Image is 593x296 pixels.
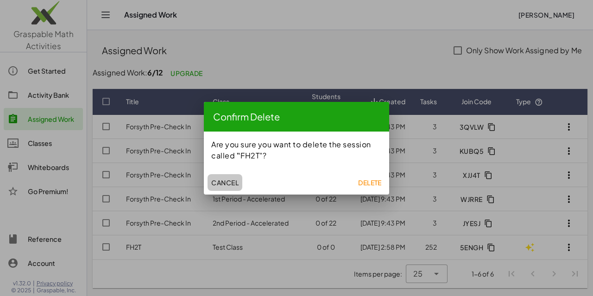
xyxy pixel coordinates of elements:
div: Are you sure you want to delete the session called ‟FH2T"? [211,139,382,161]
button: Delete [354,174,385,191]
span: Delete [358,178,382,187]
span: Cancel [211,178,239,187]
button: Cancel [208,174,242,191]
div: Confirm Delete [213,110,389,123]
